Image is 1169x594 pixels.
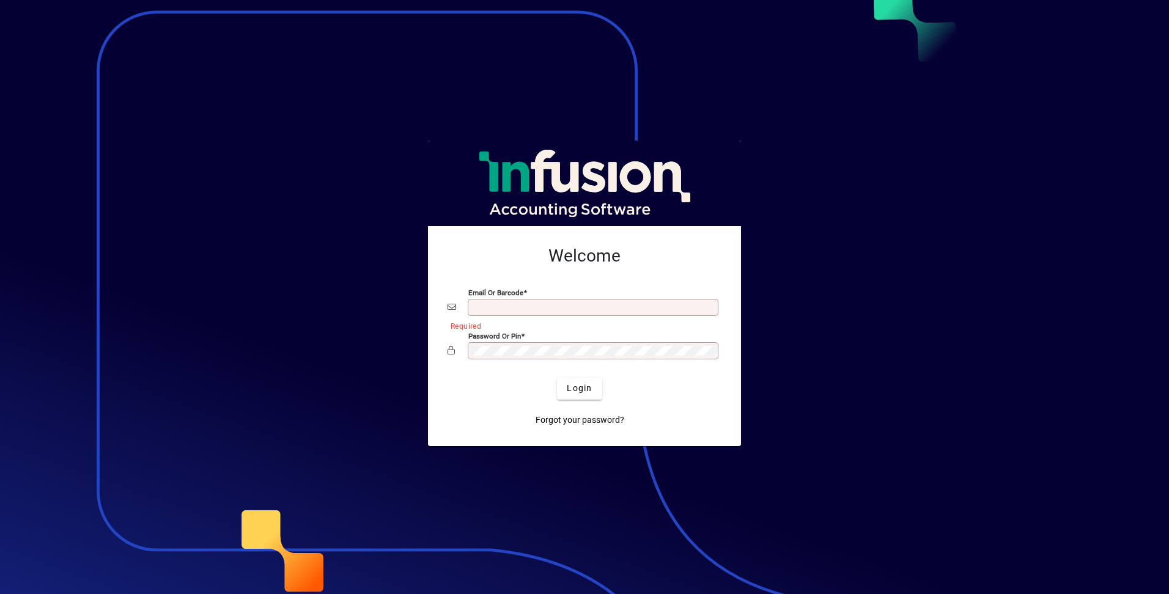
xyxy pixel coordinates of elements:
h2: Welcome [448,246,721,266]
a: Forgot your password? [531,409,629,431]
mat-error: Required [451,319,712,332]
mat-label: Password or Pin [468,331,521,340]
span: Login [567,382,592,395]
button: Login [557,378,602,400]
span: Forgot your password? [536,414,624,427]
mat-label: Email or Barcode [468,288,523,296]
